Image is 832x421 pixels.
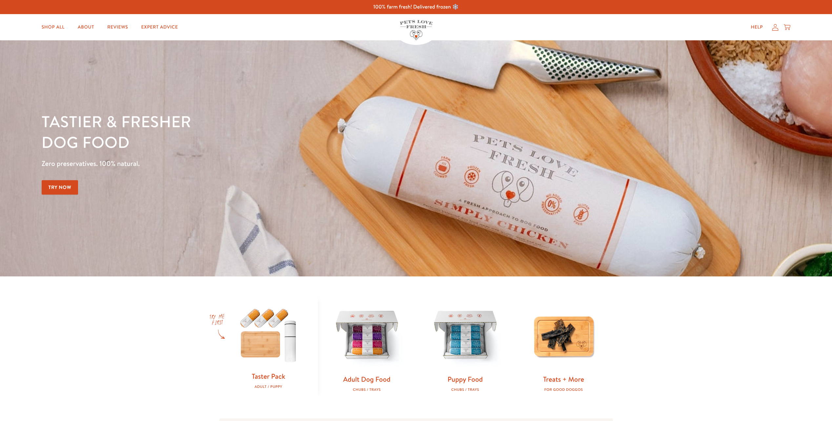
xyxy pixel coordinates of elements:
[42,158,541,170] p: Zero preservatives. 100% natural.
[343,374,390,384] a: Adult Dog Food
[400,20,433,40] img: Pets Love Fresh
[36,21,70,34] a: Shop All
[230,385,307,389] div: Adult / Puppy
[543,374,584,384] a: Treats + More
[448,374,483,384] a: Puppy Food
[328,388,406,392] div: Chubs / Trays
[72,21,99,34] a: About
[745,21,768,34] a: Help
[427,388,504,392] div: Chubs / Trays
[42,180,78,195] a: Try Now
[252,371,285,381] a: Taster Pack
[102,21,133,34] a: Reviews
[136,21,183,34] a: Expert Advice
[42,112,541,153] h1: Tastier & fresher dog food
[525,388,602,392] div: For good doggos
